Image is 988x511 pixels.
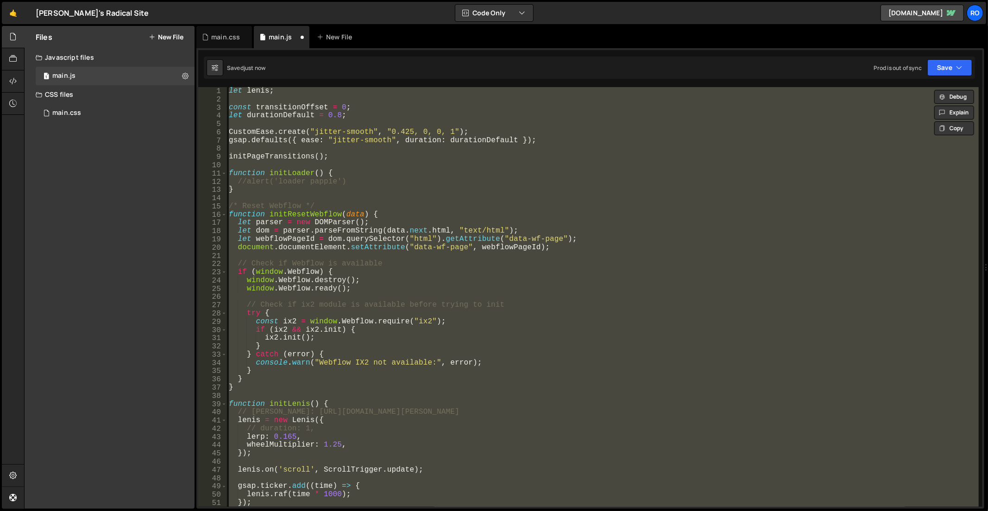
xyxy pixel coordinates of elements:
[198,153,227,161] div: 9
[36,32,52,42] h2: Files
[198,441,227,449] div: 44
[198,194,227,202] div: 14
[198,145,227,153] div: 8
[198,309,227,318] div: 28
[198,334,227,342] div: 31
[317,32,356,42] div: New File
[198,458,227,466] div: 46
[52,72,76,80] div: main.js
[198,392,227,400] div: 38
[198,235,227,244] div: 19
[198,219,227,227] div: 17
[198,128,227,137] div: 6
[198,137,227,145] div: 7
[36,7,149,19] div: [PERSON_NAME]'s Radical Site
[25,48,195,67] div: Javascript files
[36,104,195,122] div: 16726/45739.css
[198,375,227,384] div: 36
[198,433,227,442] div: 43
[198,425,227,433] div: 42
[198,359,227,367] div: 34
[198,87,227,95] div: 1
[198,227,227,235] div: 18
[198,400,227,409] div: 39
[967,5,983,21] a: Ro
[36,67,195,85] div: 16726/45737.js
[149,33,183,41] button: New File
[198,260,227,268] div: 22
[198,351,227,359] div: 33
[2,2,25,24] a: 🤙
[198,318,227,326] div: 29
[198,202,227,211] div: 15
[927,59,972,76] button: Save
[25,85,195,104] div: CSS files
[455,5,533,21] button: Code Only
[198,466,227,474] div: 47
[198,95,227,104] div: 2
[198,285,227,293] div: 25
[198,367,227,375] div: 35
[198,244,227,252] div: 20
[198,178,227,186] div: 12
[198,491,227,499] div: 50
[244,64,265,72] div: just now
[44,73,49,81] span: 1
[269,32,292,42] div: main.js
[198,104,227,112] div: 3
[198,474,227,483] div: 48
[881,5,964,21] a: [DOMAIN_NAME]
[198,449,227,458] div: 45
[198,342,227,351] div: 32
[198,170,227,178] div: 11
[874,64,922,72] div: Prod is out of sync
[198,112,227,120] div: 4
[198,326,227,334] div: 30
[211,32,240,42] div: main.css
[934,121,974,135] button: Copy
[52,109,81,117] div: main.css
[198,161,227,170] div: 10
[198,277,227,285] div: 24
[198,186,227,194] div: 13
[198,499,227,507] div: 51
[198,482,227,491] div: 49
[198,416,227,425] div: 41
[198,268,227,277] div: 23
[934,90,974,104] button: Debug
[198,252,227,260] div: 21
[198,301,227,309] div: 27
[227,64,265,72] div: Saved
[198,293,227,301] div: 26
[934,106,974,120] button: Explain
[198,120,227,128] div: 5
[198,408,227,416] div: 40
[198,211,227,219] div: 16
[198,384,227,392] div: 37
